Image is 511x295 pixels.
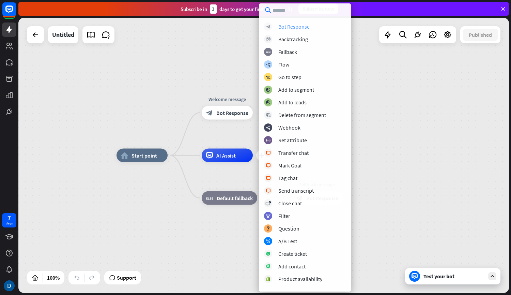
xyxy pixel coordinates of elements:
[45,272,62,283] div: 100%
[266,37,270,42] i: block_backtracking
[278,238,297,245] div: A/B Test
[278,23,310,30] div: Bot Response
[266,100,270,105] i: block_add_to_segment
[5,3,26,23] button: Open LiveChat chat widget
[265,201,271,206] i: block_close_chat
[266,113,270,117] i: block_delete_from_segment
[278,137,307,144] div: Set attribute
[278,187,314,194] div: Send transcript
[278,250,307,257] div: Create ticket
[206,109,213,116] i: block_bot_response
[266,138,270,143] i: block_set_attribute
[266,189,271,193] i: block_livechat
[266,214,270,218] i: filter
[217,195,253,202] span: Default fallback
[266,151,271,155] i: block_livechat
[266,163,271,168] i: block_livechat
[278,263,306,270] div: Add contact
[278,86,314,93] div: Add to segment
[266,239,270,244] i: block_ab_testing
[278,149,309,156] div: Transfer chat
[278,225,299,232] div: Question
[266,226,270,231] i: block_question
[278,99,307,106] div: Add to leads
[278,276,322,282] div: Product availability
[121,152,128,159] i: home_2
[266,126,270,130] i: webhooks
[131,152,157,159] span: Start point
[278,200,302,207] div: Close chat
[278,74,301,80] div: Go to step
[266,88,270,92] i: block_add_to_segment
[210,4,217,14] div: 3
[197,96,258,103] div: Welcome message
[278,175,297,181] div: Tag chat
[278,162,301,169] div: Mark Goal
[52,26,74,43] div: Untitled
[278,212,290,219] div: Filter
[216,109,248,116] span: Bot Response
[423,273,485,280] div: Test your bot
[206,195,213,202] i: block_fallback
[117,272,136,283] span: Support
[278,61,289,68] div: Flow
[6,221,13,226] div: days
[266,62,270,67] i: builder_tree
[278,36,308,43] div: Backtracking
[463,29,498,41] button: Published
[278,124,300,131] div: Webhook
[2,213,16,227] a: 7 days
[278,48,297,55] div: Fallback
[266,75,270,79] i: block_goto
[266,25,270,29] i: block_bot_response
[266,50,270,54] i: block_fallback
[216,152,236,159] span: AI Assist
[7,215,11,221] div: 7
[266,176,271,180] i: block_livechat
[278,112,326,118] div: Delete from segment
[181,4,293,14] div: Subscribe in days to get your first month for $1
